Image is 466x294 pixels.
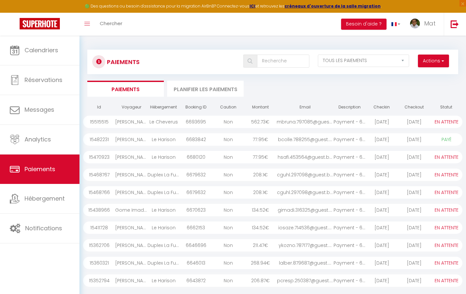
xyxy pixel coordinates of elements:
div: Payment - 6670623 - ... [334,204,366,216]
div: 6643872 [180,274,212,287]
span: € [264,136,268,143]
div: [DATE] [366,116,398,128]
div: Payment - 6662153 - ... [334,221,366,234]
div: Non [212,116,244,128]
div: bcolle.788255@guest.... [277,133,334,146]
div: [DATE] [366,274,398,287]
div: [DATE] [398,133,430,146]
div: mbruna.797085@guest.... [277,116,334,128]
a: ... Mat [405,13,444,36]
div: 6646013 [180,257,212,269]
div: Payment - 6679632 - ... [334,186,366,199]
div: Duplex La Fusterie [147,186,180,199]
input: Recherche [257,55,310,68]
div: [DATE] [398,221,430,234]
div: 134.52 [244,221,277,234]
div: lalber.879687@guest.... [277,257,334,269]
span: € [264,189,268,196]
div: 6679632 [180,186,212,199]
th: Voyageur [115,102,147,113]
div: 15468766 [83,186,115,199]
span: Réservations [25,76,62,84]
div: 562.73 [244,116,277,128]
div: Le Cheverus [147,116,180,128]
th: Id [83,102,115,113]
span: Messages [25,106,54,114]
div: [DATE] [398,239,430,252]
div: Payment - 6680120 - ... [334,151,366,163]
span: Mat [424,19,436,27]
th: Checkout [398,102,430,113]
div: Non [212,257,244,269]
button: Actions [418,55,449,68]
div: [DATE] [398,257,430,269]
div: 77.95 [244,151,277,163]
button: Ouvrir le widget de chat LiveChat [5,3,25,22]
div: 134.52 [244,204,277,216]
div: Payment - 6683842 - ... [334,133,366,146]
div: [DATE] [366,239,398,252]
div: Non [212,186,244,199]
div: 15470923 [83,151,115,163]
span: € [266,260,270,266]
a: créneaux d'ouverture de la salle migration [285,3,381,9]
li: Planifier les paiements [167,81,244,97]
div: 15352794 [83,274,115,287]
span: Calendriers [25,46,58,54]
a: ICI [250,3,255,9]
div: Non [212,133,244,146]
div: Le Harison [147,204,180,216]
div: iosaze.714536@guest.... [277,221,334,234]
div: Payment - 6643872 - ... [334,274,366,287]
div: [DATE] [398,151,430,163]
th: Statut [430,102,462,113]
div: Non [212,274,244,287]
div: [PERSON_NAME] [115,257,147,269]
span: Chercher [100,20,122,27]
div: 15468767 [83,169,115,181]
div: 208.1 [244,186,277,199]
div: Duplex La Fusterie [147,239,180,252]
div: 6683842 [180,133,212,146]
div: Payment - 6693695 - ... [334,116,366,128]
th: Description [334,102,366,113]
div: Payment - 6646013 - ... [334,257,366,269]
div: Le Harison [147,133,180,146]
div: [PERSON_NAME] [115,133,147,146]
div: [DATE] [366,257,398,269]
div: 208.1 [244,169,277,181]
a: Chercher [95,13,127,36]
th: Hébergement [147,102,180,113]
span: € [265,207,269,213]
th: Booking ID [180,102,212,113]
span: Analytics [25,135,51,143]
div: 15362706 [83,239,115,252]
div: pcresp.250387@guest.... [277,274,334,287]
span: € [265,224,269,231]
div: gimadi.316325@guest.... [277,204,334,216]
span: Paiements [25,165,55,173]
img: logout [451,20,459,28]
th: Montant [244,102,277,113]
div: [PERSON_NAME] [115,239,147,252]
div: 206.87 [244,274,277,287]
div: [PERSON_NAME] [115,169,147,181]
div: 15411728 [83,221,115,234]
li: Paiements [87,81,164,97]
div: Le Harison [147,221,180,234]
div: cguhl.297098@guest.b... [277,169,334,181]
div: 6646696 [180,239,212,252]
img: Super Booking [20,18,60,29]
div: [DATE] [366,221,398,234]
span: € [264,154,268,160]
span: € [266,119,269,125]
button: Besoin d'aide ? [341,19,387,30]
div: Non [212,204,244,216]
div: 6693695 [180,116,212,128]
div: 6670623 [180,204,212,216]
h3: Paiements [107,55,140,69]
span: € [264,171,268,178]
span: € [266,277,270,284]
